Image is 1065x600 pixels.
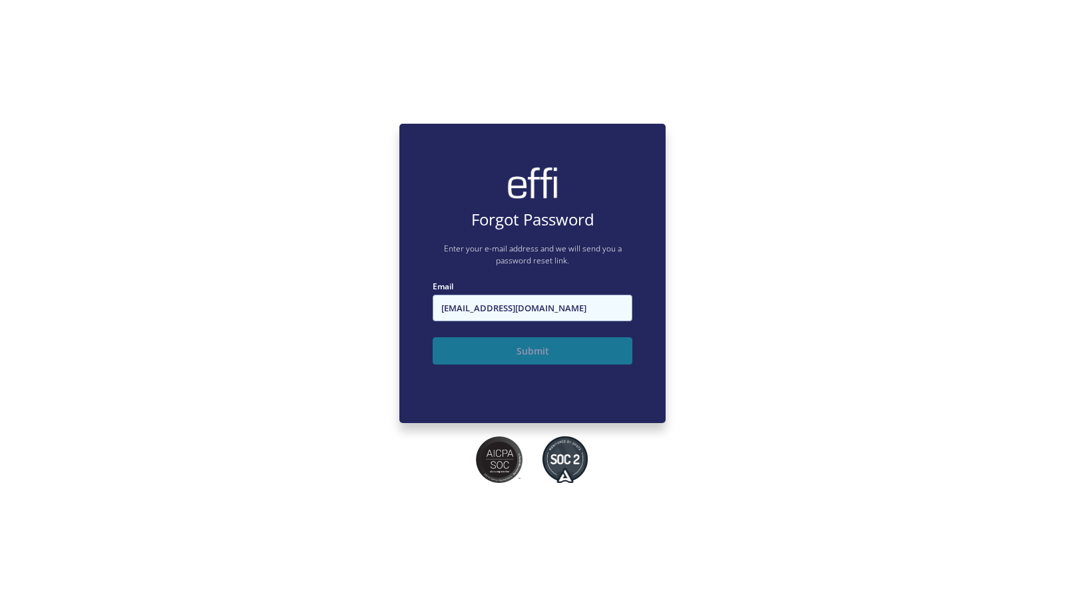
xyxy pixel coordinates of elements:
img: SOC2 badges [476,436,523,483]
label: Email [433,280,632,293]
p: Enter your e-mail address and we will send you a password reset link. [433,243,632,267]
h4: Forgot Password [433,210,632,229]
img: brand-logo.ec75409.png [506,166,559,200]
img: SOC2 badges [542,436,588,483]
input: Enter your e-mail [433,295,632,321]
button: Submit [433,337,632,365]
